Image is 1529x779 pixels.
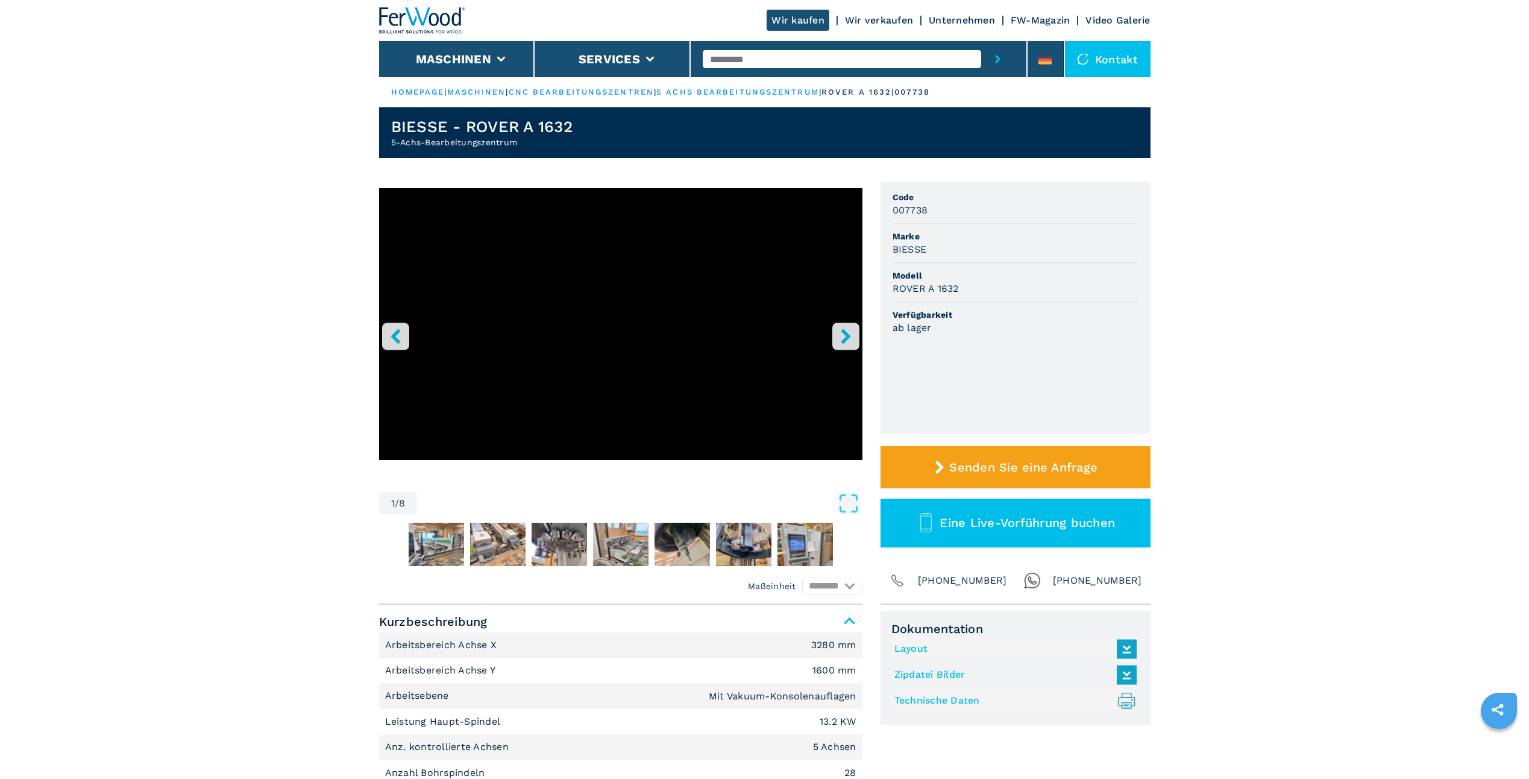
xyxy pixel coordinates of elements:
img: c08c98a00d09e44a8a454aa1c0a95560 [532,523,587,566]
img: 22c306ea9afda04f9b94f94207143c3a [655,523,710,566]
em: Maßeinheit [748,580,796,592]
p: Arbeitsbereich Achse X [385,639,500,652]
img: 790eabadfab26584390f808ab4728f87 [593,523,648,566]
a: Unternehmen [929,14,995,26]
span: / [395,499,399,508]
a: Wir verkaufen [845,14,913,26]
p: Leistung Haupt-Spindel [385,715,504,728]
button: Go to Slide 3 [468,520,528,569]
p: Arbeitsbereich Achse Y [385,664,499,677]
a: cnc bearbeitungszentren [509,87,654,96]
button: Go to Slide 5 [591,520,651,569]
iframe: Centro di lavoro a 5 assi in azione - BIESSE ROVER A 1632 - Ferwoodgroup - 007738 [379,188,862,460]
h1: BIESSE - ROVER A 1632 [391,117,573,136]
button: Go to Slide 4 [529,520,589,569]
img: Phone [889,572,906,589]
span: Dokumentation [891,622,1140,636]
button: Open Fullscreen [420,493,859,514]
span: 1 [391,499,395,508]
img: Kontakt [1077,53,1089,65]
h3: BIESSE [893,242,927,256]
button: right-button [832,323,859,350]
p: Anz. kontrollierte Achsen [385,740,512,754]
a: sharethis [1483,695,1513,725]
a: Video Galerie [1085,14,1150,26]
span: | [506,87,508,96]
button: Eine Live-Vorführung buchen [881,499,1151,547]
button: Go to Slide 6 [652,520,712,569]
p: Arbeitsebene [385,689,452,702]
a: 5 achs bearbeitungszentrum [656,87,819,96]
button: Go to Slide 2 [406,520,466,569]
h3: 007738 [893,203,928,217]
span: Modell [893,270,1138,282]
a: maschinen [447,87,506,96]
span: Code [893,191,1138,203]
span: Eine Live-Vorführung buchen [940,516,1115,530]
a: FW-Magazin [1011,14,1070,26]
span: Verfügbarkeit [893,309,1138,321]
span: Marke [893,230,1138,242]
span: | [444,87,447,96]
button: left-button [382,323,409,350]
button: Go to Slide 8 [775,520,835,569]
button: Go to Slide 7 [714,520,774,569]
nav: Thumbnail Navigation [379,520,862,569]
button: submit-button [981,41,1014,77]
a: Zipdatei Bilder [894,665,1131,685]
button: Services [579,52,640,66]
button: Senden Sie eine Anfrage [881,446,1151,488]
div: Kontakt [1065,41,1151,77]
img: Whatsapp [1024,572,1041,589]
h2: 5-Achs-Bearbeitungszentrum [391,136,573,148]
a: Wir kaufen [767,10,829,31]
em: Mit Vakuum-Konsolenauflagen [709,692,856,701]
em: 28 [844,768,856,778]
h3: ROVER A 1632 [893,282,959,295]
span: Senden Sie eine Anfrage [949,460,1097,475]
img: Ferwood [379,7,466,34]
em: 3280 mm [811,640,856,650]
a: Technische Daten [894,691,1131,711]
span: [PHONE_NUMBER] [918,572,1007,589]
span: 8 [399,499,405,508]
p: rover a 1632 | [821,87,894,98]
em: 1600 mm [812,666,856,675]
img: 1b59e6375049546ecba501efe0279fd3 [470,523,526,566]
img: 7a279969bc4c99d804b8c0e6c5d66e2f [716,523,771,566]
img: f4fc577108a9b5a526925d39a07e2c14 [777,523,833,566]
span: Kurzbeschreibung [379,611,862,632]
img: b7393234b5238f6ce9106d1f347444ee [409,523,464,566]
span: | [819,87,821,96]
button: Maschinen [416,52,491,66]
a: HOMEPAGE [391,87,445,96]
em: 5 Achsen [813,742,856,752]
div: Go to Slide 1 [379,188,862,481]
em: 13.2 KW [820,717,856,727]
span: | [654,87,656,96]
a: Layout [894,639,1131,659]
h3: ab lager [893,321,932,335]
span: [PHONE_NUMBER] [1053,572,1142,589]
p: 007738 [894,87,930,98]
